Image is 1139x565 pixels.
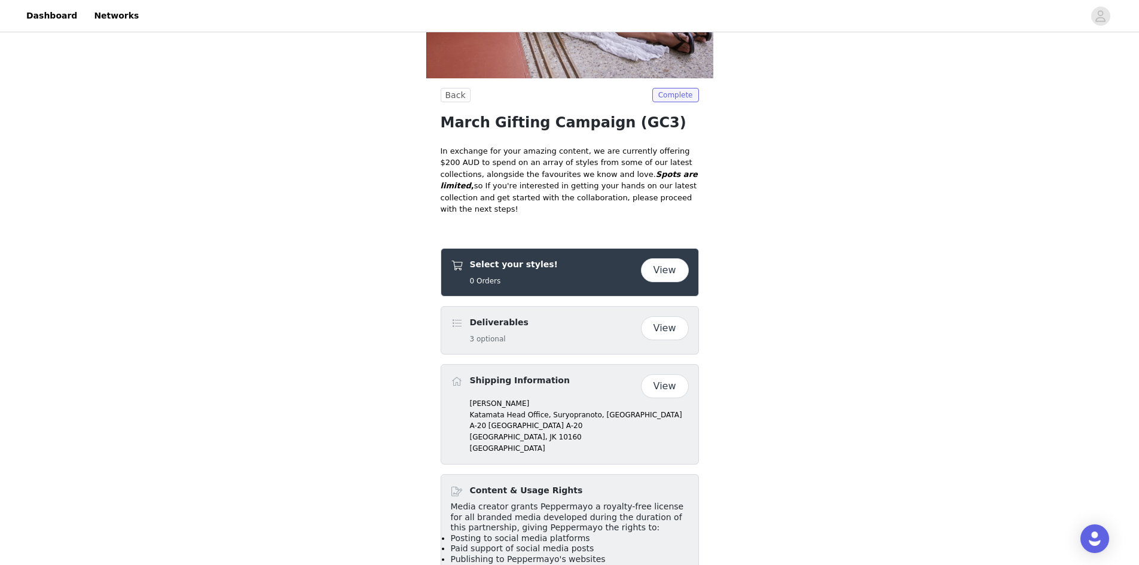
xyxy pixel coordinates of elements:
span: Posting to social media platforms [451,533,590,543]
a: Networks [87,2,146,29]
div: Deliverables [441,306,699,355]
div: Select your styles! [441,248,699,297]
span: 10160 [559,433,582,441]
button: View [641,258,689,282]
p: Katamata Head Office, Suryopranoto, [GEOGRAPHIC_DATA] A-20 [GEOGRAPHIC_DATA] A-20 [470,410,689,431]
p: [PERSON_NAME] [470,398,689,409]
h4: Shipping Information [470,374,570,387]
h4: Select your styles! [470,258,558,271]
div: Shipping Information [441,364,699,465]
a: Dashboard [19,2,84,29]
div: avatar [1095,7,1106,26]
em: Spots are limited [441,170,698,191]
div: Open Intercom Messenger [1080,524,1109,553]
strong: , [441,170,698,191]
button: Back [441,88,471,102]
span: Media creator grants Peppermayo a royalty-free license for all branded media developed during the... [451,502,684,532]
p: [GEOGRAPHIC_DATA] [470,443,689,454]
div: In exchange for your amazing content, we are currently offering $200 AUD to spend on an array of ... [441,145,699,215]
h4: Deliverables [470,316,529,329]
span: Complete [652,88,699,102]
span: Paid support of social media posts [451,543,594,553]
h5: 0 Orders [470,276,558,286]
span: [GEOGRAPHIC_DATA], [470,433,548,441]
span: JK [549,433,556,441]
button: View [641,374,689,398]
button: View [641,316,689,340]
h5: 3 optional [470,334,529,344]
h4: Content & Usage Rights [470,484,583,497]
span: Publishing to Peppermayo's websites [451,554,606,564]
h1: March Gifting Campaign (GC3) [441,112,699,133]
